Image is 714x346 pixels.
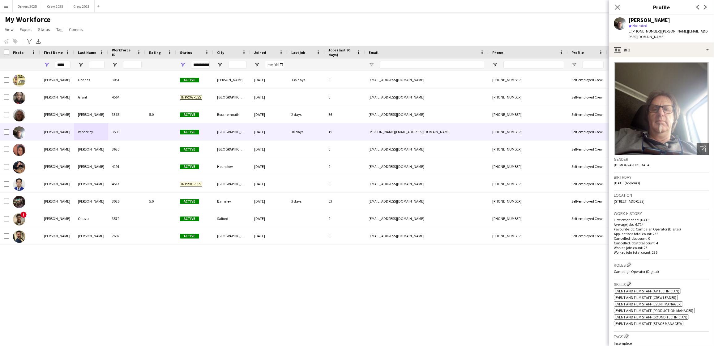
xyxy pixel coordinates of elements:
[369,50,378,55] span: Email
[325,227,365,244] div: 0
[614,211,709,216] h3: Work history
[325,158,365,175] div: 0
[13,126,25,139] img: Chris Wibberley
[112,62,118,68] button: Open Filter Menu
[365,158,489,175] div: [EMAIL_ADDRESS][DOMAIN_NAME]
[365,175,489,192] div: [EMAIL_ADDRESS][DOMAIN_NAME]
[217,50,224,55] span: City
[614,217,709,222] p: First experience: [DATE]
[74,71,108,88] div: Geddes
[503,61,564,68] input: Phone Filter Input
[20,212,27,218] span: !
[13,50,24,55] span: Photo
[40,175,74,192] div: [PERSON_NAME]
[13,161,25,173] img: Christina Thoma
[571,50,584,55] span: Profile
[489,123,568,140] div: [PHONE_NUMBER]
[74,175,108,192] div: [PERSON_NAME]
[213,89,250,106] div: [GEOGRAPHIC_DATA]
[74,89,108,106] div: Grant
[17,25,34,33] a: Export
[489,158,568,175] div: [PHONE_NUMBER]
[583,61,604,68] input: Profile Filter Input
[254,50,266,55] span: Joined
[149,50,161,55] span: Rating
[614,181,640,185] span: [DATE] (65 years)
[36,25,53,33] a: Status
[365,193,489,210] div: [EMAIL_ADDRESS][DOMAIN_NAME]
[325,71,365,88] div: 0
[615,289,679,293] span: Event and Film Staff (AV Technician)
[288,193,325,210] div: 3 days
[568,193,607,210] div: Self-employed Crew
[607,175,633,192] div: 26
[145,106,176,123] div: 5.0
[74,141,108,158] div: [PERSON_NAME]
[614,261,709,268] h3: Roles
[614,163,651,167] span: [DEMOGRAPHIC_DATA]
[614,333,709,339] h3: Tags
[607,227,633,244] div: 42
[213,141,250,158] div: [GEOGRAPHIC_DATA]
[614,174,709,180] h3: Birthday
[180,147,199,152] span: Active
[614,269,659,274] span: Campaign Operator (Digital)
[13,0,42,12] button: Drivers 2025
[614,156,709,162] h3: Gender
[325,123,365,140] div: 19
[614,62,709,155] img: Crew avatar or photo
[614,341,709,346] p: Incomplete
[365,123,489,140] div: [PERSON_NAME][EMAIL_ADDRESS][DOMAIN_NAME]
[180,95,202,100] span: In progress
[40,123,74,140] div: [PERSON_NAME]
[74,158,108,175] div: [PERSON_NAME]
[571,62,577,68] button: Open Filter Menu
[108,227,145,244] div: 2602
[365,71,489,88] div: [EMAIL_ADDRESS][DOMAIN_NAME]
[44,62,49,68] button: Open Filter Menu
[365,210,489,227] div: [EMAIL_ADDRESS][DOMAIN_NAME]
[213,175,250,192] div: [GEOGRAPHIC_DATA]
[265,61,284,68] input: Joined Filter Input
[180,130,199,134] span: Active
[40,141,74,158] div: [PERSON_NAME]
[250,71,288,88] div: [DATE]
[180,62,186,68] button: Open Filter Menu
[180,199,199,204] span: Active
[325,106,365,123] div: 56
[288,123,325,140] div: 10 days
[254,62,260,68] button: Open Filter Menu
[213,123,250,140] div: [GEOGRAPHIC_DATA]
[13,92,25,104] img: Chris Grant
[629,17,670,23] div: [PERSON_NAME]
[108,123,145,140] div: 3598
[614,231,709,236] p: Applications total count: 236
[40,193,74,210] div: [PERSON_NAME]
[74,123,108,140] div: Wibberley
[614,192,709,198] h3: Location
[489,210,568,227] div: [PHONE_NUMBER]
[112,48,134,57] span: Workforce ID
[89,61,105,68] input: Last Name Filter Input
[568,210,607,227] div: Self-employed Crew
[568,123,607,140] div: Self-employed Crew
[607,106,633,123] div: 65
[13,230,25,243] img: Christopher Sullivan
[489,71,568,88] div: [PHONE_NUMBER]
[180,234,199,239] span: Active
[180,164,199,169] span: Active
[615,321,682,326] span: Event and Film Staff (Stage Manager)
[325,89,365,106] div: 0
[40,227,74,244] div: [PERSON_NAME]
[213,158,250,175] div: Hounslow
[69,27,83,32] span: Comms
[489,175,568,192] div: [PHONE_NUMBER]
[365,227,489,244] div: [EMAIL_ADDRESS][DOMAIN_NAME]
[108,158,145,175] div: 4191
[369,62,374,68] button: Open Filter Menu
[108,210,145,227] div: 3579
[365,89,489,106] div: [EMAIL_ADDRESS][DOMAIN_NAME]
[607,210,633,227] div: 22
[5,27,14,32] span: View
[123,61,142,68] input: Workforce ID Filter Input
